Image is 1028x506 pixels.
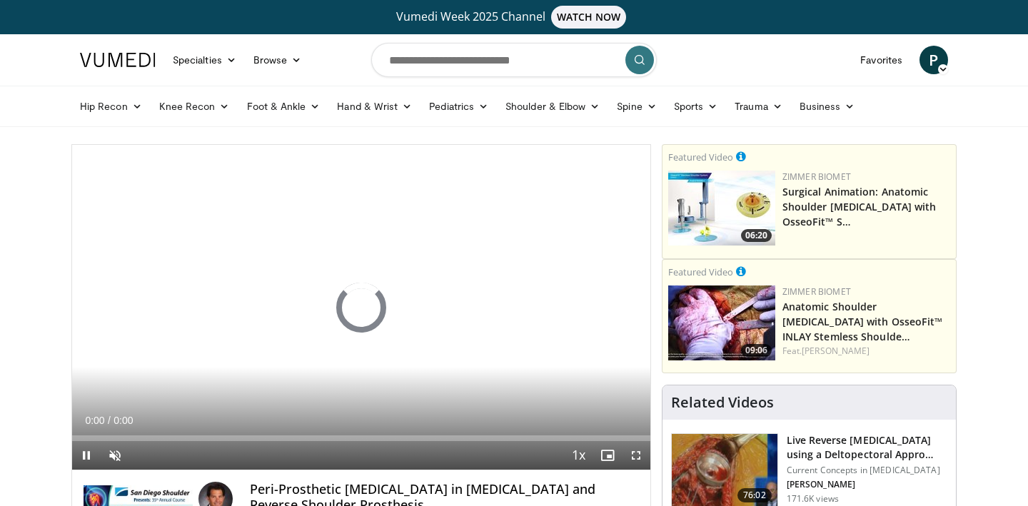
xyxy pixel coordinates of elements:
a: Trauma [726,92,791,121]
a: 06:20 [668,171,775,246]
a: Foot & Ankle [238,92,329,121]
button: Pause [72,441,101,470]
div: Feat. [782,345,950,358]
span: 06:20 [741,229,772,242]
a: Spine [608,92,665,121]
img: 84e7f812-2061-4fff-86f6-cdff29f66ef4.150x105_q85_crop-smart_upscale.jpg [668,171,775,246]
a: Pediatrics [420,92,497,121]
a: Knee Recon [151,92,238,121]
a: Business [791,92,864,121]
span: / [108,415,111,426]
a: Zimmer Biomet [782,171,851,183]
button: Playback Rate [565,441,593,470]
video-js: Video Player [72,145,650,470]
a: Browse [245,46,311,74]
span: 0:00 [114,415,133,426]
a: [PERSON_NAME] [802,345,870,357]
input: Search topics, interventions [371,43,657,77]
a: Hand & Wrist [328,92,420,121]
a: P [919,46,948,74]
button: Unmute [101,441,129,470]
a: Specialties [164,46,245,74]
span: WATCH NOW [551,6,627,29]
p: [PERSON_NAME] [787,479,947,490]
h4: Related Videos [671,394,774,411]
a: Hip Recon [71,92,151,121]
a: Shoulder & Elbow [497,92,608,121]
a: Zimmer Biomet [782,285,851,298]
a: 09:06 [668,285,775,360]
a: Sports [665,92,727,121]
span: 76:02 [737,488,772,502]
button: Fullscreen [622,441,650,470]
button: Enable picture-in-picture mode [593,441,622,470]
span: 0:00 [85,415,104,426]
small: Featured Video [668,151,733,163]
p: 171.6K views [787,493,839,505]
img: VuMedi Logo [80,53,156,67]
div: Progress Bar [72,435,650,441]
h3: Live Reverse [MEDICAL_DATA] using a Deltopectoral Appro… [787,433,947,462]
small: Featured Video [668,265,733,278]
a: Surgical Animation: Anatomic Shoulder [MEDICAL_DATA] with OsseoFit™ S… [782,185,937,228]
span: 09:06 [741,344,772,357]
a: Favorites [852,46,911,74]
img: 59d0d6d9-feca-4357-b9cd-4bad2cd35cb6.150x105_q85_crop-smart_upscale.jpg [668,285,775,360]
p: Current Concepts in [MEDICAL_DATA] [787,465,947,476]
a: Vumedi Week 2025 ChannelWATCH NOW [82,6,946,29]
a: Anatomic Shoulder [MEDICAL_DATA] with OsseoFit™ INLAY Stemless Shoulde… [782,300,943,343]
